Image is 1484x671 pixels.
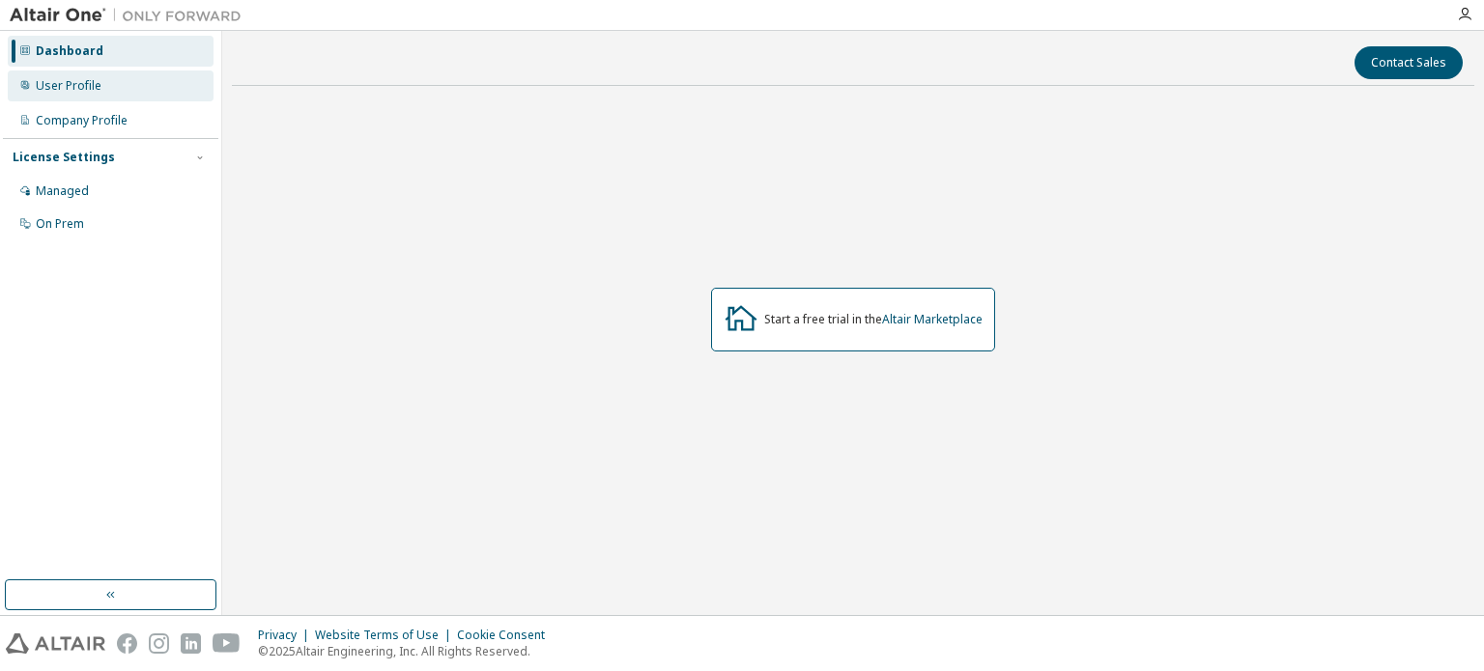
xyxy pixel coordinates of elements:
p: © 2025 Altair Engineering, Inc. All Rights Reserved. [258,643,556,659]
div: Dashboard [36,43,103,59]
div: Managed [36,183,89,199]
img: altair_logo.svg [6,633,105,654]
a: Altair Marketplace [882,311,983,327]
div: License Settings [13,150,115,165]
button: Contact Sales [1355,46,1463,79]
div: Website Terms of Use [315,628,457,643]
div: Cookie Consent [457,628,556,643]
div: On Prem [36,216,84,232]
img: linkedin.svg [181,633,201,654]
img: facebook.svg [117,633,137,654]
img: youtube.svg [213,633,241,654]
img: Altair One [10,6,251,25]
div: Start a free trial in the [764,312,983,327]
div: Company Profile [36,113,128,128]
div: User Profile [36,78,101,94]
div: Privacy [258,628,315,643]
img: instagram.svg [149,633,169,654]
